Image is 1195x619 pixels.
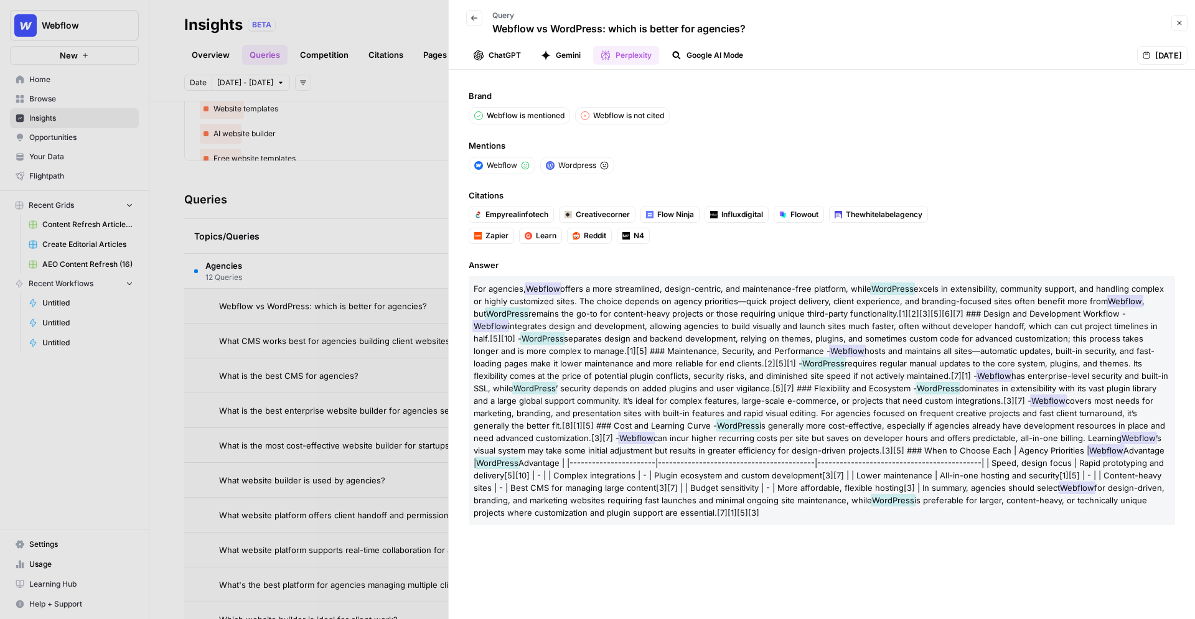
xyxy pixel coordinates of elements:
img: m2cl2pnoess66jx31edqk0jfpcfn [573,232,580,240]
button: ChatGPT [466,46,528,65]
span: integrates design and development, allowing agencies to build visually and launch sites much fast... [474,321,1158,343]
span: remains the go-to for content-heavy projects or those requiring unique third-party functionality.... [528,309,1126,319]
span: Influxdigital [721,209,763,220]
a: Reddit [567,228,612,244]
img: kmte4xso5lsa42vtfok4814dz0k7 [565,211,572,218]
img: a1pu3e9a4sjoov2n4mw66knzy8l8 [474,161,483,170]
span: covers most needs for marketing, branding, and presentation sites with built-in features and rapi... [474,396,1153,431]
a: Influxdigital [705,207,769,223]
span: Thewhitelabelagency [846,209,922,220]
span: Brand [469,90,1175,102]
span: Webflow [976,370,1013,382]
span: Webflow [1088,444,1125,457]
span: offers a more streamlined, design-centric, and maintenance-free platform, while [560,284,871,294]
span: Zapier [485,230,508,241]
span: WordPress [520,332,565,345]
span: Reddit [584,230,606,241]
button: Google AI Mode [664,46,751,65]
span: ’ security depends on added plugins and user vigilance.[5][7] ### Flexibility and Ecosystem - [556,383,917,393]
span: Webflow [472,320,509,332]
span: Webflow [525,282,561,295]
a: Empyrealinfotech [469,207,554,223]
span: Learn [536,230,556,241]
span: Webflow [1030,394,1067,407]
span: Webflow [1120,432,1157,444]
img: z58zz027esnogol38bdcqs92l4n4 [622,232,630,240]
span: N4 [634,230,644,241]
span: Creativecorner [576,209,630,220]
img: ps03h1t30johodgheicjuir7cu2k [835,211,842,218]
a: Flow Ninja [640,207,700,223]
span: is generally more cost-effective, especially if agencies already have development resources in pl... [474,421,1165,443]
button: Perplexity [593,46,659,65]
p: Webflow is not cited [593,110,664,121]
p: Webflow is mentioned [487,110,565,121]
span: Empyrealinfotech [485,209,548,220]
span: separates design and backend development, relying on themes, plugins, and sometimes custom code f... [474,333,1143,356]
span: WordPress [512,382,557,394]
img: ynn8m6ilsfc31e1rej3zcfchjqj2 [646,211,654,218]
span: Flowout [790,209,818,220]
img: l49saihi9en5fydosnilsntwiq22 [779,211,787,218]
span: Webflow [829,345,866,357]
a: Flowout [774,207,824,223]
p: Query [492,10,746,21]
img: 8scb49tlb2vriaw9mclg8ae1t35j [474,232,482,240]
a: Zapier [469,228,514,244]
span: can incur higher recurring costs per site but saves on developer hours and offers predictable, al... [654,433,1122,443]
span: WordPress [475,457,520,469]
p: Webflow vs WordPress: which is better for agencies? [492,21,746,36]
span: Webflow [1107,295,1143,307]
a: Thewhitelabelagency [829,207,928,223]
span: [DATE] [1155,49,1182,62]
span: Webflow [1059,482,1095,494]
span: Webflow [487,160,517,171]
span: WordPress [801,357,846,370]
a: Creativecorner [559,207,635,223]
a: Learn [519,228,562,244]
span: Mentions [469,139,1175,152]
span: Webflow [618,432,655,444]
span: WordPress [485,307,530,320]
img: j5tebdw0i99tpydelm5wh02v2if1 [710,211,718,218]
a: N4 [617,228,650,244]
span: Flow Ninja [657,209,694,220]
span: Wordpress [558,160,596,171]
span: For agencies, [474,284,526,294]
button: Gemini [533,46,588,65]
span: Citations [469,189,1175,202]
span: WordPress [916,382,960,394]
span: Advantage | |-----------------------|------------------------------------------|-----------------... [474,458,1164,493]
span: WordPress [871,494,916,506]
img: 22xsrp1vvxnaoilgdb3s3rw3scik [546,161,555,170]
span: WordPress [716,419,761,432]
span: WordPress [870,282,915,295]
img: h9omlzknx999jvr4kepc3j054fyw [474,211,482,218]
span: Answer [469,259,1175,271]
img: w5v3fgxkll93cjj8xh2x9gyylpp1 [525,232,532,240]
